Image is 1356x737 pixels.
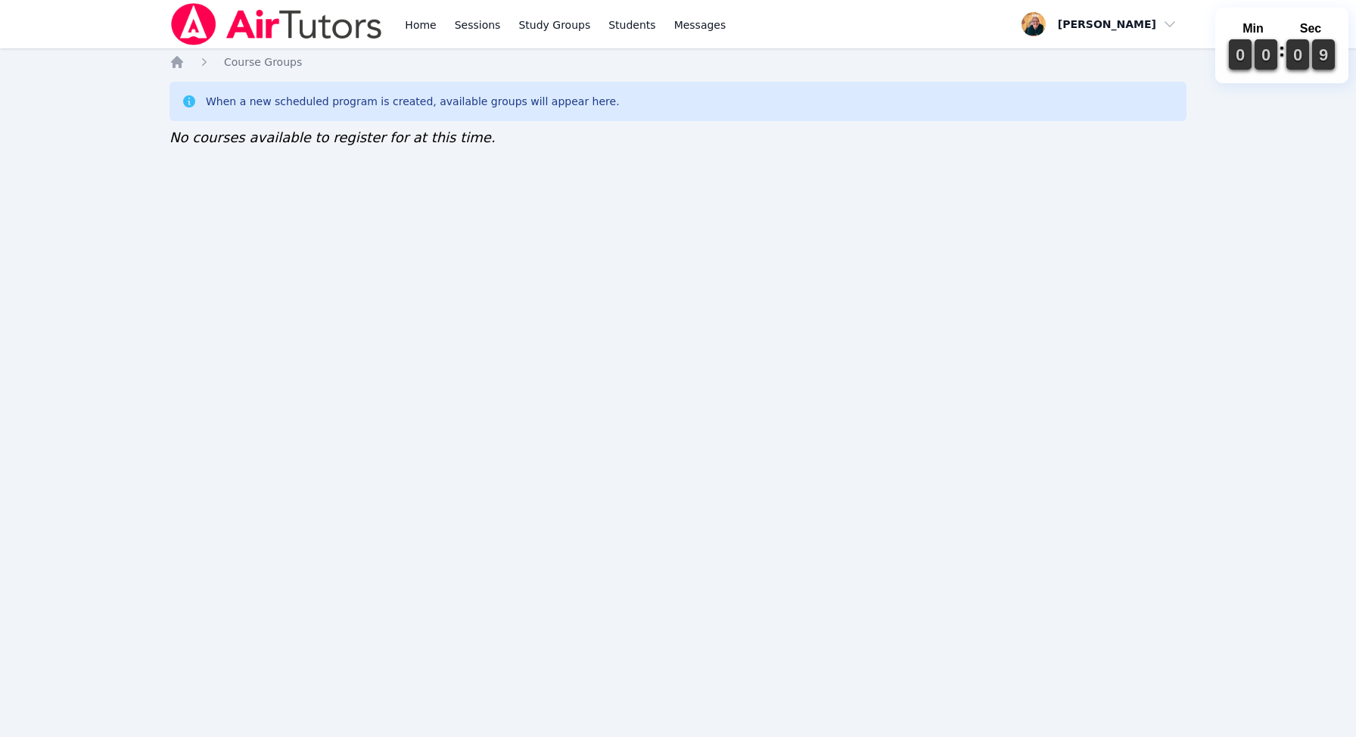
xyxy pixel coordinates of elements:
[169,129,496,145] span: No courses available to register for at this time.
[224,56,302,68] span: Course Groups
[169,54,1186,70] nav: Breadcrumb
[206,94,620,109] div: When a new scheduled program is created, available groups will appear here.
[224,54,302,70] a: Course Groups
[169,3,384,45] img: Air Tutors
[674,17,726,33] span: Messages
